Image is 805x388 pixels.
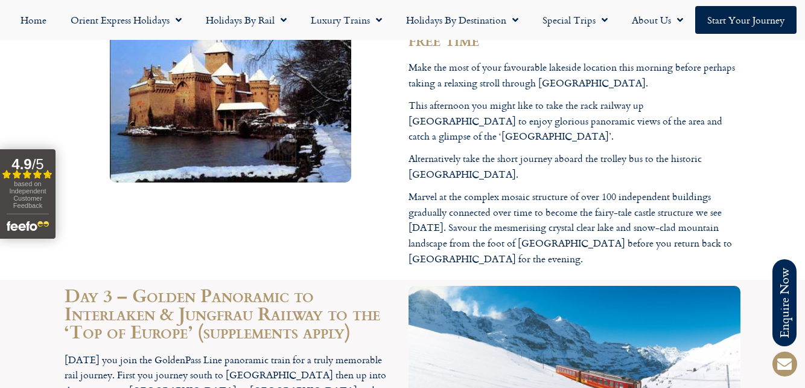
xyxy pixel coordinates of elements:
h2: Day 2 – [GEOGRAPHIC_DATA] and free time [409,11,740,48]
p: Marvel at the complex mosaic structure of over 100 independent buildings gradually connected over... [409,189,740,267]
p: Alternatively take the short journey aboard the trolley bus to the historic [GEOGRAPHIC_DATA]. [409,151,740,182]
a: Holidays by Destination [394,6,530,34]
a: About Us [620,6,695,34]
a: Luxury Trains [299,6,394,34]
h2: Day 3 – Golden Panoramic to Interlaken & Jungfrau Railway to the ‘Top of Europe’ (supplements apply) [65,286,396,340]
p: Make the most of your favourable lakeside location this morning before perhaps taking a relaxing ... [409,60,740,91]
a: Home [8,6,59,34]
a: Special Trips [530,6,620,34]
p: This afternoon you might like to take the rack railway up [GEOGRAPHIC_DATA] to enjoy glorious pan... [409,98,740,144]
nav: Menu [6,6,799,34]
a: Orient Express Holidays [59,6,194,34]
a: Holidays by Rail [194,6,299,34]
a: Start your Journey [695,6,797,34]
